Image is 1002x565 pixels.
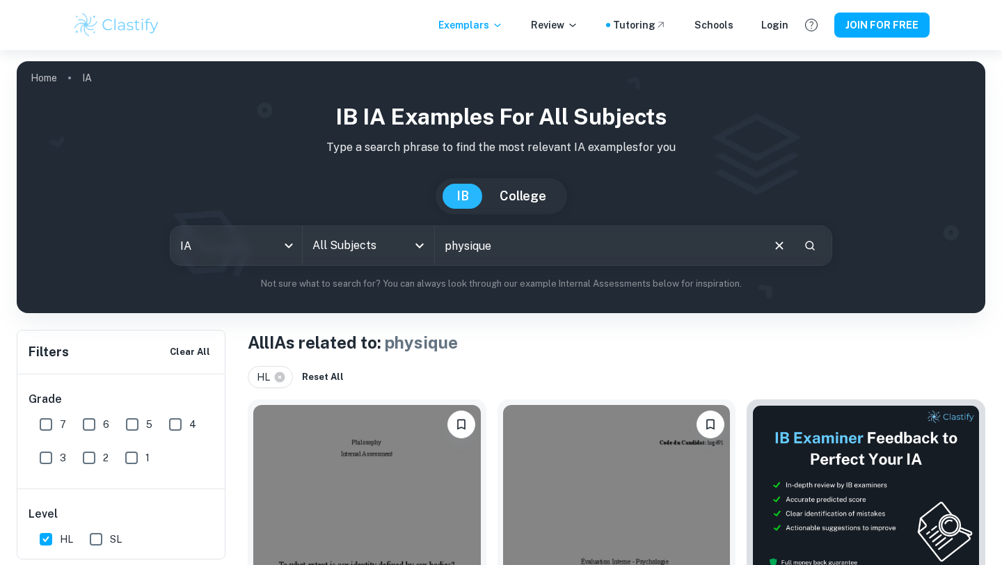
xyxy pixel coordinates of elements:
button: Please log in to bookmark exemplars [697,411,724,438]
h6: Filters [29,342,69,362]
a: Home [31,68,57,88]
p: Exemplars [438,17,503,33]
span: 6 [103,417,109,432]
h1: All IAs related to: [248,330,985,355]
div: IA [170,226,302,265]
button: Reset All [299,367,347,388]
span: 1 [145,450,150,465]
button: Clear All [166,342,214,363]
span: physique [385,333,458,352]
button: IB [443,184,483,209]
p: Type a search phrase to find the most relevant IA examples for you [28,139,974,156]
img: Clastify logo [72,11,161,39]
span: HL [257,369,276,385]
span: SL [110,532,122,547]
h6: Level [29,506,215,523]
img: profile cover [17,61,985,313]
p: IA [82,70,92,86]
span: 7 [60,417,66,432]
a: Tutoring [613,17,667,33]
p: Not sure what to search for? You can always look through our example Internal Assessments below f... [28,277,974,291]
a: Schools [694,17,733,33]
button: JOIN FOR FREE [834,13,930,38]
span: 5 [146,417,152,432]
span: 3 [60,450,66,465]
input: E.g. player arrangements, enthalpy of combustion, analysis of a big city... [435,226,761,265]
button: Clear [766,232,793,259]
span: 4 [189,417,196,432]
button: Please log in to bookmark exemplars [447,411,475,438]
button: Search [798,234,822,257]
button: Help and Feedback [800,13,823,37]
h6: Grade [29,391,215,408]
button: Open [410,236,429,255]
h1: IB IA examples for all subjects [28,100,974,134]
div: HL [248,366,293,388]
span: 2 [103,450,109,465]
button: College [486,184,560,209]
p: Review [531,17,578,33]
span: HL [60,532,73,547]
a: Login [761,17,788,33]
